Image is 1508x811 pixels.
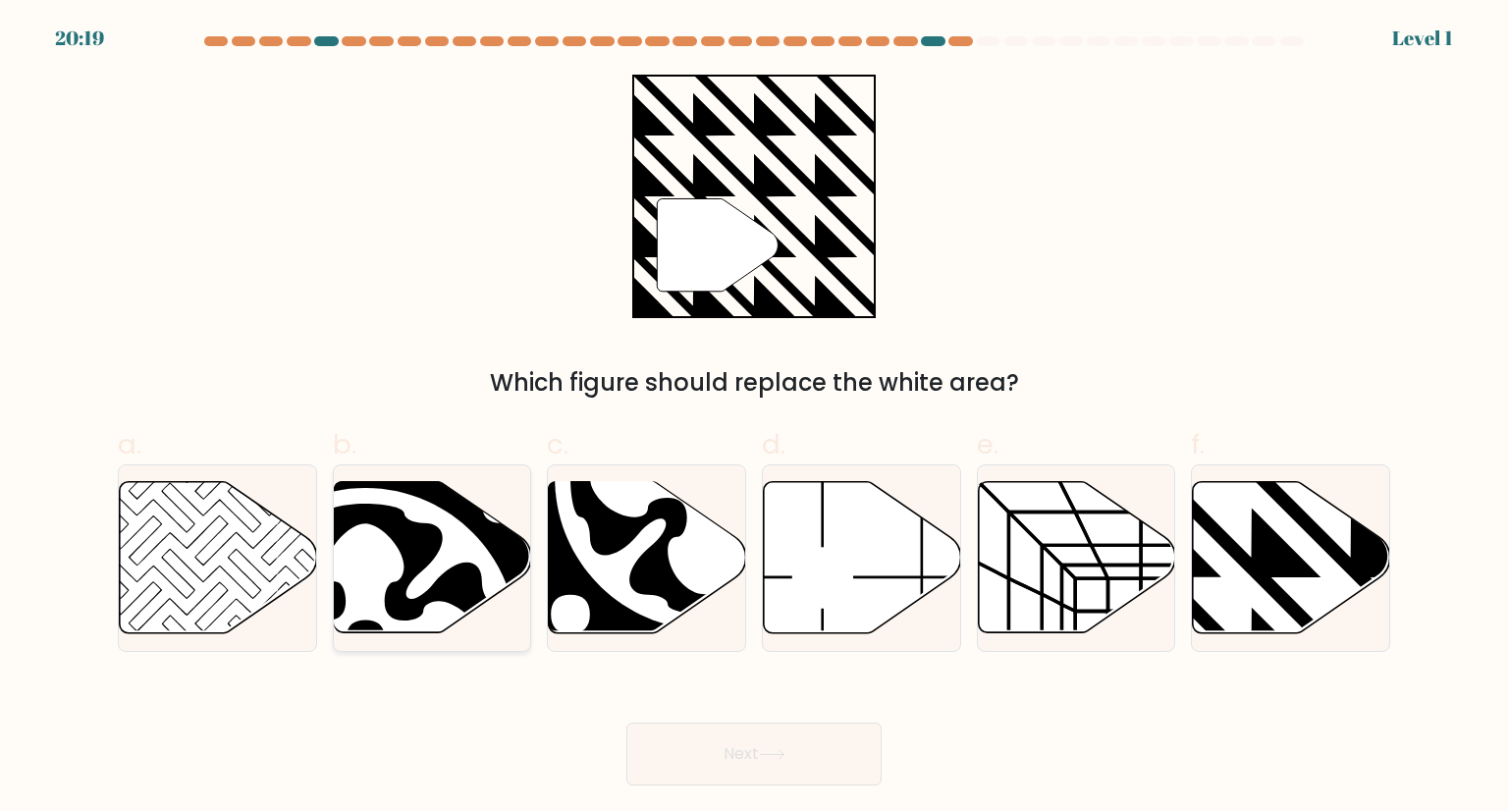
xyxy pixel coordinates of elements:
span: d. [762,425,785,463]
span: e. [977,425,998,463]
span: f. [1191,425,1205,463]
g: " [657,198,778,291]
span: c. [547,425,568,463]
div: 20:19 [55,24,104,53]
span: b. [333,425,356,463]
div: Level 1 [1392,24,1453,53]
div: Which figure should replace the white area? [130,365,1378,401]
span: a. [118,425,141,463]
button: Next [626,723,882,785]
